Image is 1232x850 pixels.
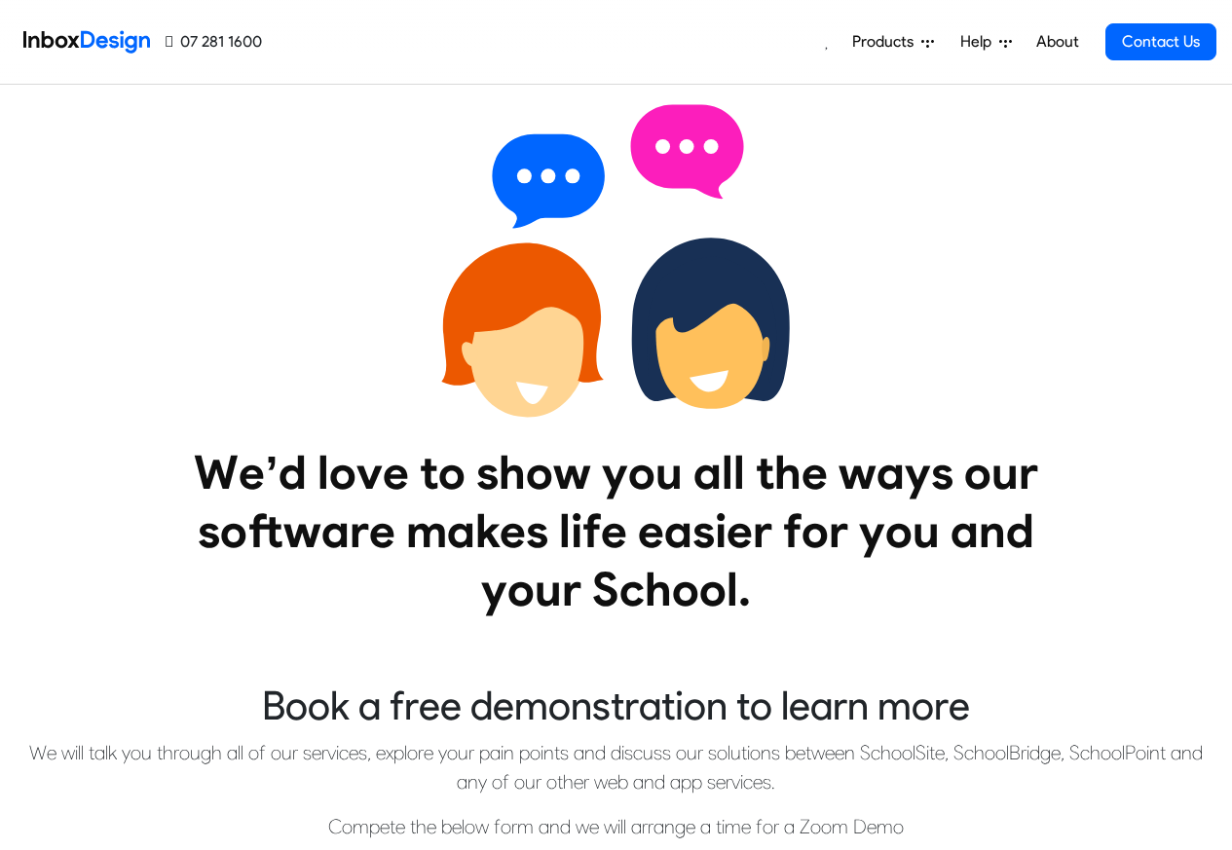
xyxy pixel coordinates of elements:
p: We will talk you through all of our services, explore your pain points and discuss our solutions ... [15,738,1217,796]
a: About [1030,22,1084,61]
img: 2022_01_13_icon_conversation.svg [441,85,792,435]
a: Contact Us [1105,23,1216,60]
heading: Book a free demonstration to learn more [15,681,1217,730]
span: Products [852,30,921,54]
a: Products [844,22,942,61]
span: Help [960,30,999,54]
a: Help [952,22,1020,61]
p: Compete the below form and we will arrange a time for a Zoom Demo [15,812,1217,841]
a: 07 281 1600 [166,30,262,54]
heading: We’d love to show you all the ways our software makes life easier for you and your School. [154,443,1079,618]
